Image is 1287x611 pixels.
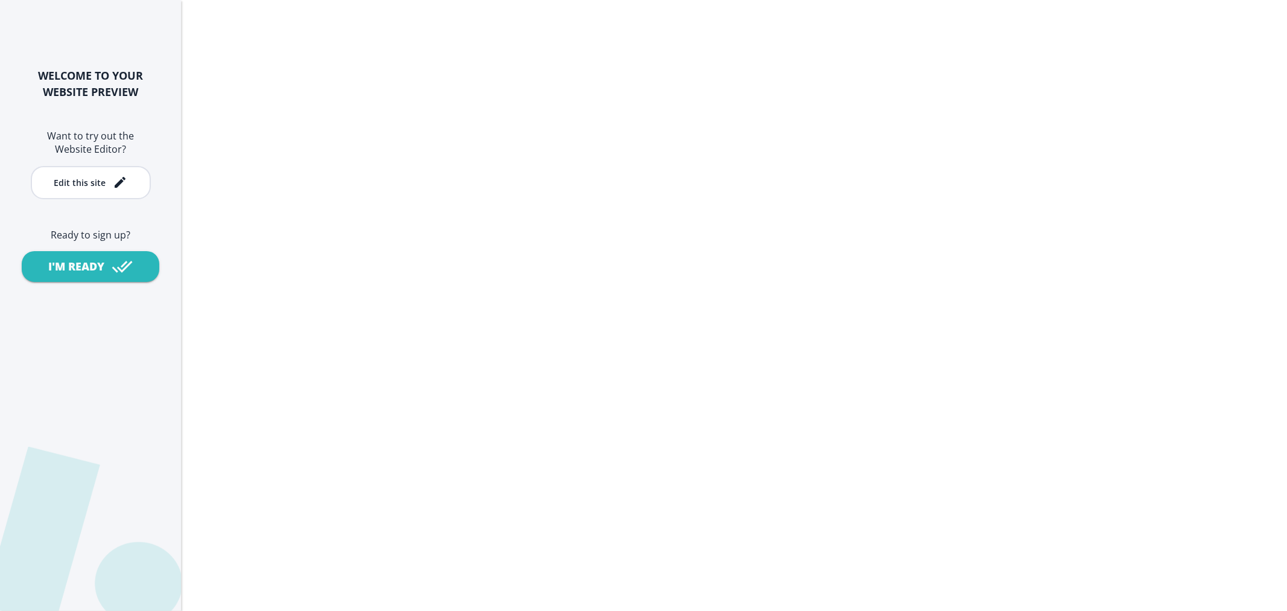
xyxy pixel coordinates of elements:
[31,166,151,199] button: Edit this site
[48,259,104,274] div: I'M READY
[19,228,162,242] h6: Ready to sign up?
[54,178,106,187] div: Edit this site
[19,129,162,156] h6: Want to try out the Website Editor?
[22,251,159,282] button: I'M READY
[19,68,162,100] h2: WELCOME TO YOUR WEBSITE PREVIEW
